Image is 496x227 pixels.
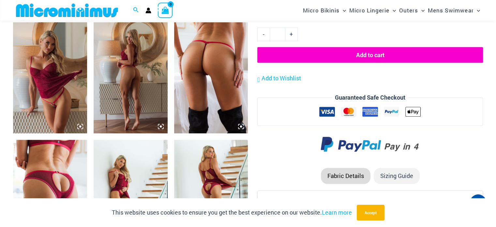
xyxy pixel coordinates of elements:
nav: Site Navigation [300,1,483,20]
li: Sizing Guide [374,168,420,184]
a: Add to Wishlist [257,73,301,83]
a: - [257,27,270,41]
img: Guilty Pleasures Red 1260 Slip 689 Micro [94,22,168,133]
span: Add to Wishlist [262,74,301,82]
p: This website uses cookies to ensure you get the best experience on our website. [112,208,352,218]
span: Micro Lingerie [349,2,389,19]
span: Menu Toggle [473,2,480,19]
li: Fabric Details [321,168,370,184]
a: Mens SwimwearMenu ToggleMenu Toggle [426,2,482,19]
a: Micro BikinisMenu ToggleMenu Toggle [301,2,348,19]
img: Guilty Pleasures Red 1260 Slip 689 Micro [13,22,87,133]
a: Learn more [322,208,352,216]
button: Accept [357,205,384,220]
legend: Guaranteed Safe Checkout [332,93,408,103]
a: View Shopping Cart, empty [158,3,173,18]
span: Outers [399,2,418,19]
span: Micro Bikinis [303,2,339,19]
img: Guilty Pleasures Red 689 Micro [174,22,248,133]
a: Account icon link [145,8,151,13]
img: MM SHOP LOGO FLAT [13,3,121,18]
input: Product quantity [270,27,285,41]
a: + [285,27,298,41]
a: Search icon link [133,6,139,15]
button: Add to cart [257,47,483,63]
a: OutersMenu ToggleMenu Toggle [398,2,426,19]
span: Menu Toggle [389,2,396,19]
span: Menu Toggle [339,2,346,19]
span: Menu Toggle [418,2,425,19]
p: Surrender to the heat in the new Microminimus Guilty Pleasure — now in deep, sinful red. It is ma... [264,197,476,226]
span: Mens Swimwear [428,2,473,19]
a: Micro LingerieMenu ToggleMenu Toggle [348,2,398,19]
